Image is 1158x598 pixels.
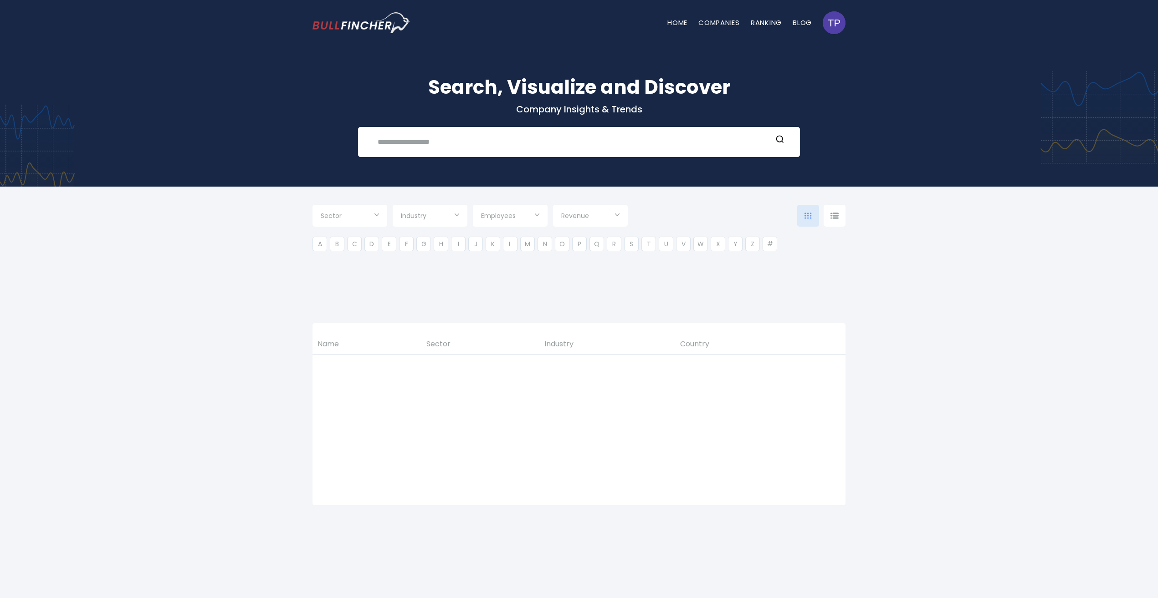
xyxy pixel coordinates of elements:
a: Home [667,18,687,27]
li: S [624,237,639,251]
li: M [520,237,535,251]
li: U [659,237,673,251]
li: N [538,237,552,251]
li: A [313,237,327,251]
li: Z [745,237,760,251]
th: Country [675,334,811,354]
th: Industry [539,334,675,354]
li: X [711,237,725,251]
li: H [434,237,448,251]
li: D [364,237,379,251]
span: Revenue [561,212,589,220]
input: Selection [321,208,379,225]
li: I [451,237,466,251]
li: Y [728,237,743,251]
a: Go to homepage [313,12,410,33]
span: Employees [481,212,516,220]
img: bullfincher logo [313,12,410,33]
p: Company Insights & Trends [313,103,845,115]
li: E [382,237,396,251]
input: Selection [481,208,539,225]
li: F [399,237,414,251]
a: Ranking [751,18,782,27]
li: B [330,237,344,251]
li: C [347,237,362,251]
input: Selection [561,208,620,225]
li: V [676,237,691,251]
th: Name [313,334,421,354]
button: Search [774,135,786,147]
a: Blog [793,18,812,27]
h1: Search, Visualize and Discover [313,73,845,101]
li: P [572,237,587,251]
li: T [641,237,656,251]
img: icon-comp-list-view.svg [830,213,839,219]
span: Industry [401,212,426,220]
li: Q [589,237,604,251]
li: J [468,237,483,251]
input: Selection [401,208,459,225]
li: R [607,237,621,251]
li: G [416,237,431,251]
li: W [693,237,708,251]
span: Sector [321,212,342,220]
li: # [763,237,777,251]
th: Sector [421,334,540,354]
a: Companies [698,18,740,27]
li: O [555,237,569,251]
li: K [486,237,500,251]
img: icon-comp-grid.svg [804,213,812,219]
li: L [503,237,518,251]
